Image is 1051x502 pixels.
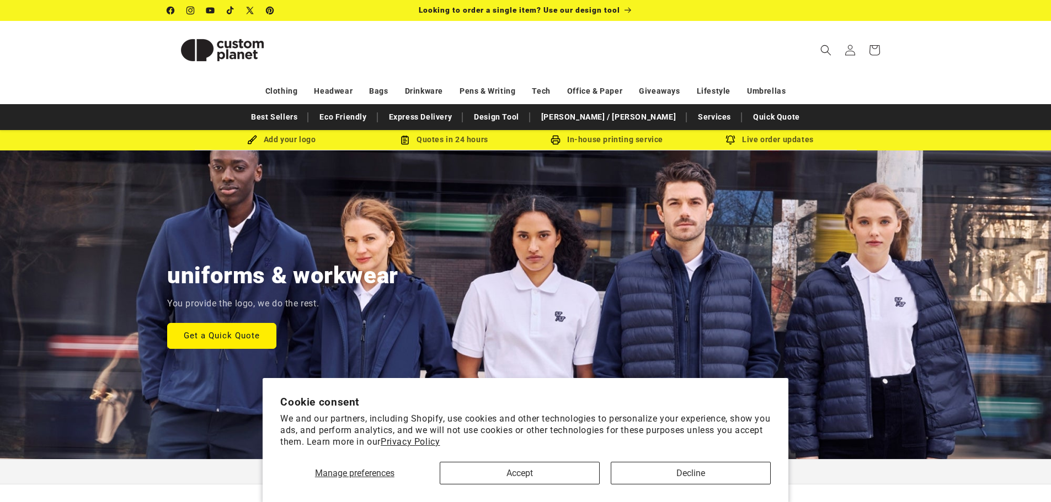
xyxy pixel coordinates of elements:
a: Bags [369,82,388,101]
div: Add your logo [200,133,363,147]
div: Quotes in 24 hours [363,133,526,147]
a: Umbrellas [747,82,786,101]
a: Eco Friendly [314,107,372,127]
a: Pens & Writing [460,82,515,101]
div: Live order updates [689,133,851,147]
a: Design Tool [468,107,525,127]
h2: uniforms & workwear [167,261,398,290]
a: Privacy Policy [381,436,440,447]
a: Custom Planet [163,21,281,79]
summary: Search [814,38,838,62]
img: Custom Planet [167,25,278,75]
p: We and our partners, including Shopify, use cookies and other technologies to personalize your ex... [280,413,771,447]
img: In-house printing [551,135,561,145]
a: Office & Paper [567,82,622,101]
a: Drinkware [405,82,443,101]
img: Brush Icon [247,135,257,145]
a: Headwear [314,82,353,101]
a: Get a Quick Quote [167,322,276,348]
img: Order updates [725,135,735,145]
a: Best Sellers [246,107,303,127]
a: Clothing [265,82,298,101]
span: Manage preferences [315,468,394,478]
img: Order Updates Icon [400,135,410,145]
p: You provide the logo, we do the rest. [167,296,319,312]
button: Decline [611,462,771,484]
div: In-house printing service [526,133,689,147]
h2: Cookie consent [280,396,771,408]
a: Tech [532,82,550,101]
button: Accept [440,462,600,484]
a: [PERSON_NAME] / [PERSON_NAME] [536,107,681,127]
a: Lifestyle [697,82,730,101]
a: Giveaways [639,82,680,101]
a: Express Delivery [383,107,458,127]
a: Quick Quote [748,107,805,127]
a: Services [692,107,737,127]
button: Manage preferences [280,462,429,484]
span: Looking to order a single item? Use our design tool [419,6,620,14]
